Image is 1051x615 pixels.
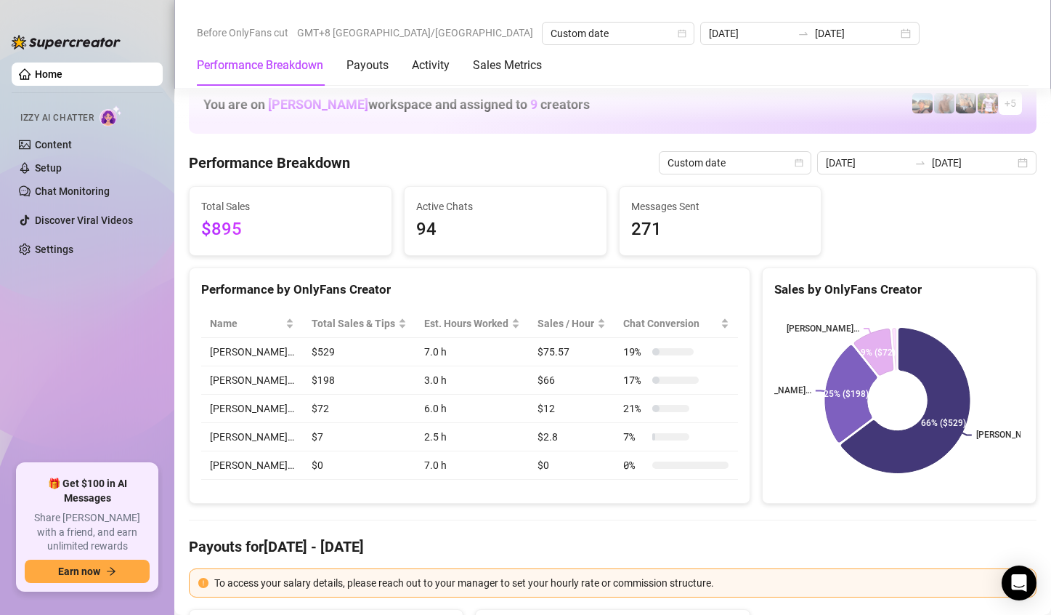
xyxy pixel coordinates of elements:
span: calendar [795,158,803,167]
td: $0 [303,451,415,480]
td: $66 [529,366,614,395]
a: Home [35,68,62,80]
span: 🎁 Get $100 in AI Messages [25,477,150,505]
input: Start date [826,155,909,171]
span: Izzy AI Chatter [20,111,94,125]
h4: Performance Breakdown [189,153,350,173]
span: Active Chats [416,198,595,214]
img: logo-BBDzfeDw.svg [12,35,121,49]
span: $895 [201,216,380,244]
span: 9 [530,97,537,112]
div: To access your salary details, please reach out to your manager to set your hourly rate or commis... [214,575,1027,591]
button: Earn nowarrow-right [25,560,150,583]
span: Sales / Hour [537,315,594,331]
span: 0 % [623,457,646,473]
div: Activity [412,57,450,74]
img: Joey [934,93,954,113]
span: Share [PERSON_NAME] with a friend, and earn unlimited rewards [25,511,150,554]
td: $12 [529,395,614,423]
span: to [798,28,809,39]
text: [PERSON_NAME]… [976,430,1049,441]
td: 2.5 h [415,423,529,451]
th: Sales / Hour [529,310,614,338]
span: 17 % [623,372,646,388]
span: to [914,157,926,169]
img: Hector [978,93,998,113]
span: Name [210,315,283,331]
div: Performance by OnlyFans Creator [201,280,738,300]
input: End date [932,155,1015,171]
td: $198 [303,366,415,395]
div: Performance Breakdown [197,57,323,74]
span: swap-right [798,28,809,39]
h4: Payouts for [DATE] - [DATE] [189,536,1036,557]
span: 271 [631,216,810,244]
td: $0 [529,451,614,480]
th: Total Sales & Tips [303,310,415,338]
span: + 5 [1005,95,1016,111]
td: $7 [303,423,415,451]
th: Name [201,310,303,338]
input: Start date [709,25,792,41]
h1: You are on workspace and assigned to creators [203,97,590,113]
td: 7.0 h [415,451,529,480]
td: [PERSON_NAME]… [201,451,303,480]
span: Chat Conversion [623,315,717,331]
span: arrow-right [106,566,116,576]
span: 21 % [623,401,646,417]
div: Est. Hours Worked [424,315,508,331]
a: Setup [35,162,62,174]
span: 94 [416,216,595,244]
img: George [956,93,976,113]
span: calendar [678,29,686,38]
div: Payouts [346,57,389,74]
span: GMT+8 [GEOGRAPHIC_DATA]/[GEOGRAPHIC_DATA] [297,22,533,44]
td: [PERSON_NAME]… [201,338,303,366]
td: [PERSON_NAME]… [201,395,303,423]
text: [PERSON_NAME]… [787,323,859,334]
span: Messages Sent [631,198,810,214]
div: Sales by OnlyFans Creator [774,280,1024,300]
span: Earn now [58,566,100,577]
a: Content [35,139,72,150]
span: 19 % [623,344,646,360]
td: $75.57 [529,338,614,366]
span: exclamation-circle [198,578,208,588]
td: $72 [303,395,415,423]
span: Total Sales & Tips [312,315,395,331]
input: End date [815,25,898,41]
span: Before OnlyFans cut [197,22,288,44]
span: 7 % [623,429,646,445]
td: 7.0 h [415,338,529,366]
span: Custom date [667,152,803,174]
td: 3.0 h [415,366,529,395]
span: Custom date [551,23,686,44]
span: Total Sales [201,198,380,214]
td: 6.0 h [415,395,529,423]
div: Sales Metrics [473,57,542,74]
img: Zach [912,93,933,113]
td: [PERSON_NAME]… [201,366,303,395]
span: swap-right [914,157,926,169]
td: $529 [303,338,415,366]
div: Open Intercom Messenger [1002,566,1036,600]
a: Chat Monitoring [35,185,110,197]
td: [PERSON_NAME]… [201,423,303,451]
img: AI Chatter [100,105,122,126]
span: [PERSON_NAME] [268,97,368,112]
text: [PERSON_NAME]… [739,386,811,396]
td: $2.8 [529,423,614,451]
a: Settings [35,244,73,255]
th: Chat Conversion [614,310,737,338]
a: Discover Viral Videos [35,214,133,226]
